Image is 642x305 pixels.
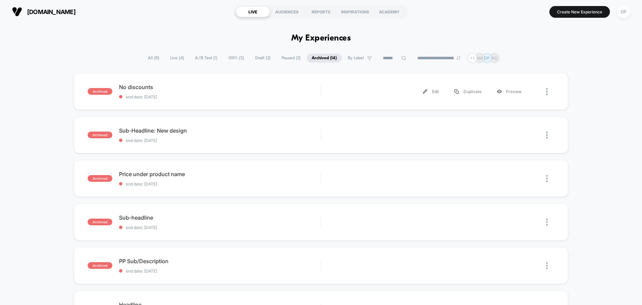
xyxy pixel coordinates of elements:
[88,262,112,269] span: archived
[415,84,447,99] div: Edit
[12,7,22,17] img: Visually logo
[476,56,483,61] p: AM
[484,56,490,61] p: DP
[119,138,321,143] span: end date: [DATE]
[546,219,548,226] img: close
[348,56,364,61] span: By Label
[119,171,321,177] span: Price under product name
[119,94,321,99] span: end date: [DATE]
[119,214,321,221] span: Sub-headline
[88,219,112,225] span: archived
[250,54,276,63] span: Draft ( 2 )
[447,84,489,99] div: Duplicate
[165,54,189,63] span: Live ( 4 )
[223,54,249,63] span: 100% ( 3 )
[372,6,406,17] div: ACADEMY
[456,56,460,60] img: end
[88,175,112,182] span: archived
[492,56,498,61] p: NC
[617,5,630,18] div: DP
[119,269,321,274] span: end date: [DATE]
[27,8,76,15] span: [DOMAIN_NAME]
[236,6,270,17] div: LIVE
[88,88,112,95] span: archived
[143,54,164,63] span: All ( 8 )
[546,175,548,182] img: close
[291,33,351,43] h1: My Experiences
[190,54,222,63] span: A/B Test ( 1 )
[88,132,112,138] span: archived
[338,6,372,17] div: INSPIRATIONS
[307,54,342,63] span: Archived ( 14 )
[615,5,632,19] button: DP
[277,54,306,63] span: Paused ( 2 )
[119,127,321,134] span: Sub-Headline: New design
[119,84,321,90] span: No discounts
[119,258,321,264] span: PP Sub/Description
[546,88,548,95] img: close
[549,6,610,18] button: Create New Experience
[10,6,78,17] button: [DOMAIN_NAME]
[119,225,321,230] span: end date: [DATE]
[546,132,548,139] img: close
[270,6,304,17] div: AUDIENCES
[423,89,427,94] img: menu
[489,84,529,99] div: Preview
[467,53,477,63] div: + 1
[304,6,338,17] div: REPORTS
[546,262,548,269] img: close
[454,89,459,94] img: menu
[119,181,321,186] span: end date: [DATE]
